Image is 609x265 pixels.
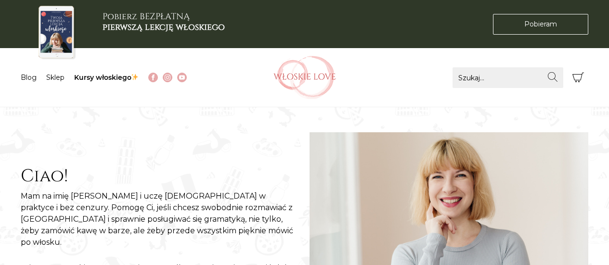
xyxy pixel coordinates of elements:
[524,19,557,29] span: Pobieram
[568,67,589,88] button: Koszyk
[74,73,139,82] a: Kursy włoskiego
[103,21,225,33] b: pierwszą lekcję włoskiego
[273,56,336,99] img: Włoskielove
[21,166,300,187] h2: Ciao!
[21,73,37,82] a: Blog
[493,14,588,35] a: Pobieram
[453,67,563,88] input: Szukaj...
[131,74,138,80] img: ✨
[103,12,225,32] h3: Pobierz BEZPŁATNĄ
[46,73,65,82] a: Sklep
[21,190,300,248] p: Mam na imię [PERSON_NAME] i uczę [DEMOGRAPHIC_DATA] w praktyce i bez cenzury. Pomogę Ci, jeśli ch...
